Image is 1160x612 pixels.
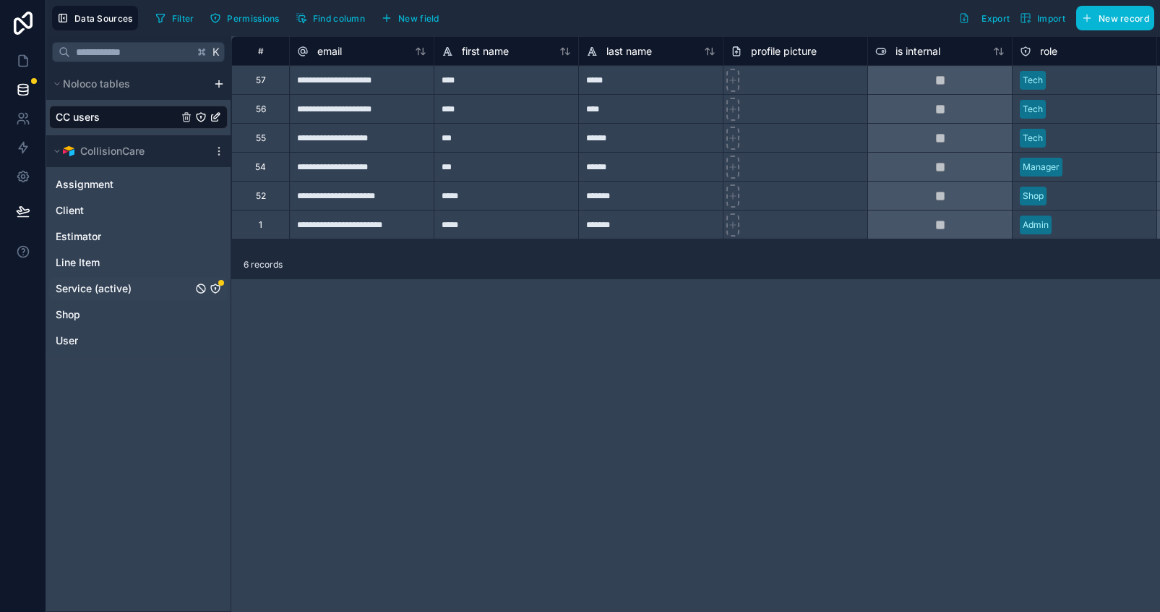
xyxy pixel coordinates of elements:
[205,7,284,29] button: Permissions
[895,44,940,59] span: is internal
[291,7,370,29] button: Find column
[172,13,194,24] span: Filter
[256,132,266,144] div: 55
[211,47,221,57] span: K
[317,44,342,59] span: email
[1040,44,1057,59] span: role
[462,44,509,59] span: first name
[1023,103,1043,116] div: Tech
[313,13,365,24] span: Find column
[259,219,262,231] div: 1
[1015,6,1070,30] button: Import
[1076,6,1154,30] button: New record
[1099,13,1149,24] span: New record
[150,7,199,29] button: Filter
[981,13,1010,24] span: Export
[256,75,266,86] div: 57
[606,44,652,59] span: last name
[244,259,283,271] span: 6 records
[74,13,133,24] span: Data Sources
[256,190,266,202] div: 52
[1023,74,1043,87] div: Tech
[1023,161,1060,174] div: Manager
[227,13,279,24] span: Permissions
[205,7,290,29] a: Permissions
[953,6,1015,30] button: Export
[376,7,444,29] button: New field
[1023,218,1049,231] div: Admin
[1037,13,1065,24] span: Import
[1070,6,1154,30] a: New record
[751,44,817,59] span: profile picture
[243,46,278,56] div: #
[256,103,266,115] div: 56
[255,161,266,173] div: 54
[1023,132,1043,145] div: Tech
[398,13,439,24] span: New field
[52,6,138,30] button: Data Sources
[1023,190,1044,203] div: Shop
